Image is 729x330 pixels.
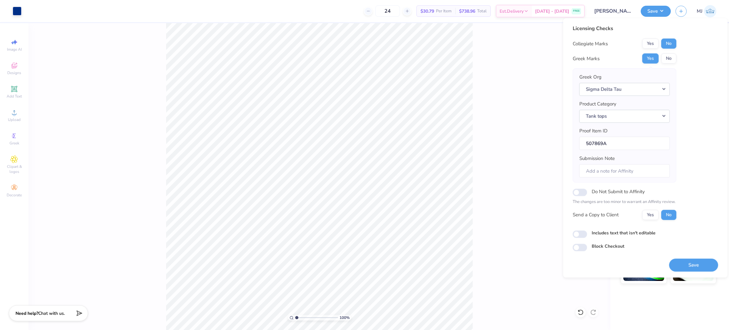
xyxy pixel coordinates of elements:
[3,164,25,174] span: Clipart & logos
[38,310,65,316] span: Chat with us.
[459,8,475,15] span: $738.96
[573,199,676,205] p: The changes are too minor to warrant an Affinity review.
[592,243,624,249] label: Block Checkout
[589,5,636,17] input: Untitled Design
[7,70,21,75] span: Designs
[500,8,524,15] span: Est. Delivery
[421,8,434,15] span: $30.79
[579,155,615,162] label: Submission Note
[477,8,487,15] span: Total
[579,164,670,178] input: Add a note for Affinity
[7,47,22,52] span: Image AI
[573,55,600,62] div: Greek Marks
[579,100,616,108] label: Product Category
[579,83,670,96] button: Sigma Delta Tau
[573,9,580,13] span: FREE
[535,8,569,15] span: [DATE] - [DATE]
[573,40,608,47] div: Collegiate Marks
[573,25,676,32] div: Licensing Checks
[340,315,350,320] span: 100 %
[697,8,702,15] span: MJ
[7,193,22,198] span: Decorate
[669,258,718,271] button: Save
[641,6,671,17] button: Save
[16,310,38,316] strong: Need help?
[661,210,676,220] button: No
[592,229,656,236] label: Includes text that isn't editable
[592,187,645,196] label: Do Not Submit to Affinity
[7,94,22,99] span: Add Text
[704,5,716,17] img: Mark Joshua Mullasgo
[436,8,452,15] span: Per Item
[642,54,659,64] button: Yes
[579,110,670,123] button: Tank tops
[642,39,659,49] button: Yes
[579,73,601,81] label: Greek Org
[573,211,619,219] div: Send a Copy to Client
[642,210,659,220] button: Yes
[9,141,19,146] span: Greek
[8,117,21,122] span: Upload
[661,39,676,49] button: No
[661,54,676,64] button: No
[579,127,607,135] label: Proof Item ID
[697,5,716,17] a: MJ
[375,5,400,17] input: – –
